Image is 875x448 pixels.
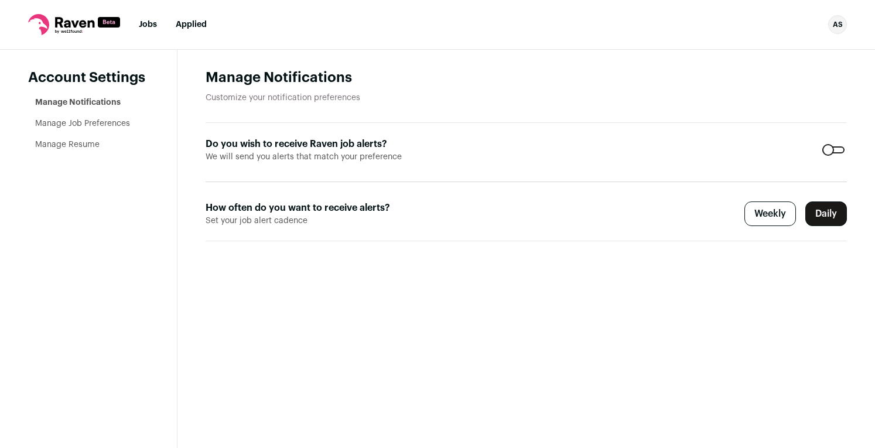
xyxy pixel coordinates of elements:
button: Open dropdown [828,15,847,34]
span: We will send you alerts that match your preference [206,151,411,163]
a: Applied [176,20,207,29]
a: Manage Resume [35,141,100,149]
a: Jobs [139,20,157,29]
a: Manage Job Preferences [35,119,130,128]
h1: Manage Notifications [206,69,847,87]
label: Do you wish to receive Raven job alerts? [206,137,411,151]
a: Manage Notifications [35,98,121,107]
label: Weekly [744,201,796,226]
header: Account Settings [28,69,149,87]
span: Set your job alert cadence [206,215,411,227]
label: How often do you want to receive alerts? [206,201,411,215]
label: Daily [805,201,847,226]
div: AS [828,15,847,34]
p: Customize your notification preferences [206,92,847,104]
